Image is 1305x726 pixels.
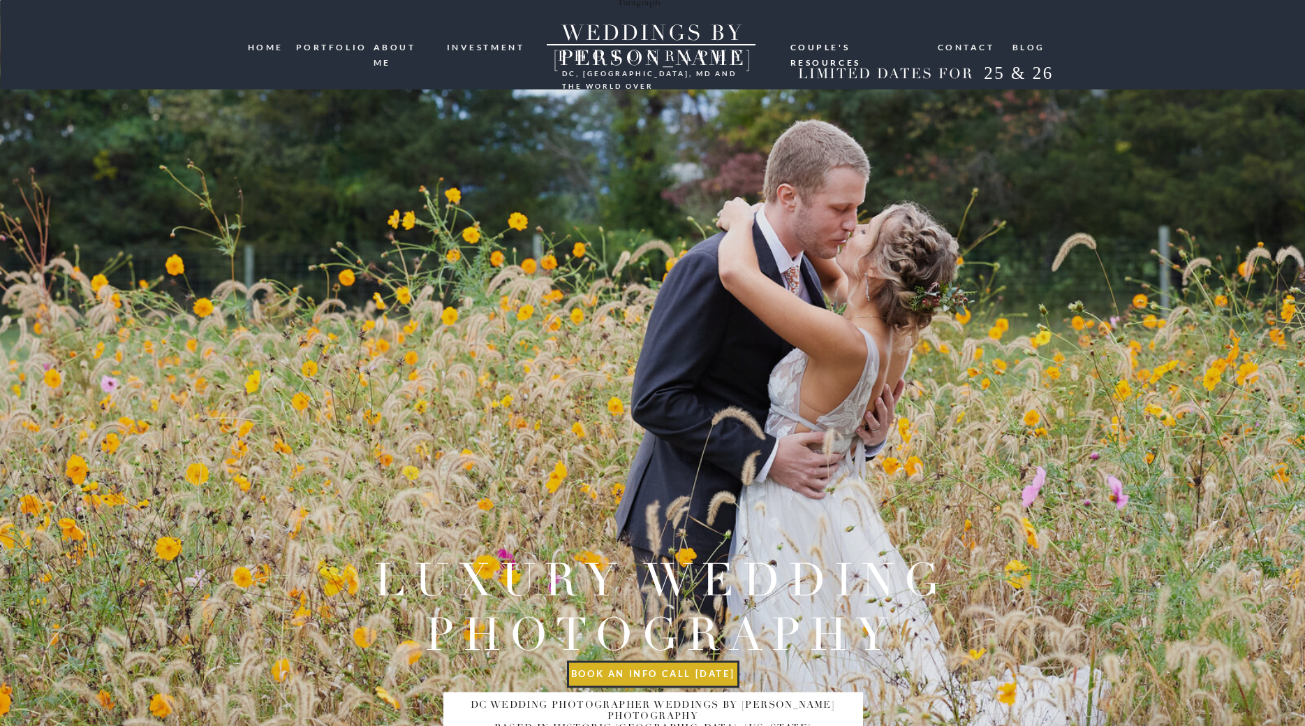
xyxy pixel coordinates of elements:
h2: 25 & 26 [973,63,1065,88]
h2: Luxury wedding photography [359,553,964,658]
h2: LIMITED DATES FOR [793,66,979,83]
a: Contact [938,40,996,53]
h3: DC, [GEOGRAPHIC_DATA], md and the world over [562,67,741,78]
a: Couple's resources [790,40,924,51]
a: blog [1012,40,1046,53]
a: HOME [248,40,286,54]
a: WEDDINGS BY [PERSON_NAME] [525,21,781,45]
a: investment [447,40,526,53]
a: book an info call [DATE] [568,668,738,683]
a: portfolio [296,40,363,53]
a: ABOUT ME [374,40,437,53]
